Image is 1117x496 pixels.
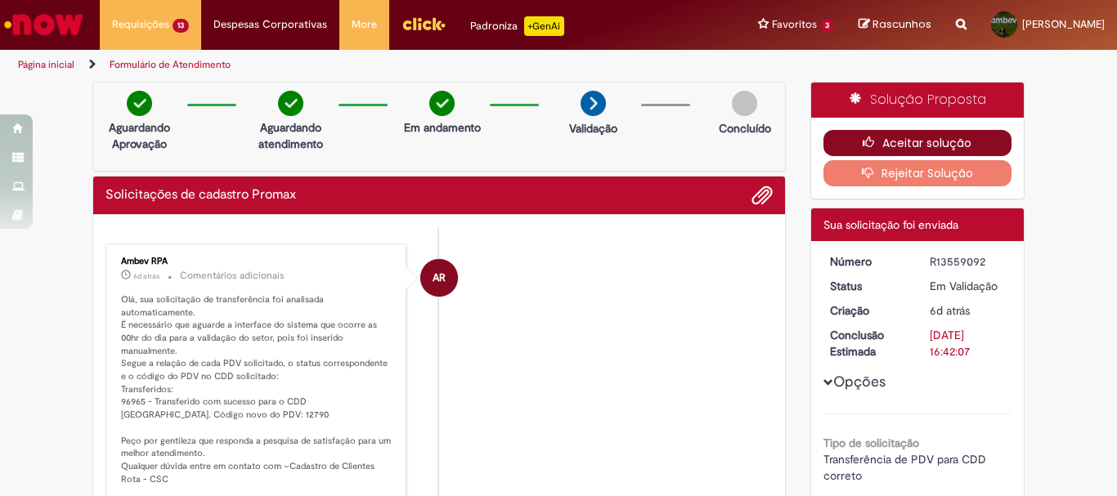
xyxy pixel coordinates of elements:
[930,302,1006,319] div: 23/09/2025 13:41:57
[105,188,296,203] h2: Solicitações de cadastro Promax Histórico de tíquete
[930,278,1006,294] div: Em Validação
[251,119,330,152] p: Aguardando atendimento
[818,302,918,319] dt: Criação
[127,91,152,116] img: check-circle-green.png
[470,16,564,36] div: Padroniza
[1022,17,1105,31] span: [PERSON_NAME]
[820,19,834,33] span: 3
[121,257,393,266] div: Ambev RPA
[719,120,771,136] p: Concluído
[823,452,989,483] span: Transferência de PDV para CDD correto
[811,83,1025,118] div: Solução Proposta
[873,16,931,32] span: Rascunhos
[173,19,189,33] span: 13
[110,58,231,71] a: Formulário de Atendimento
[18,58,74,71] a: Página inicial
[581,91,606,116] img: arrow-next.png
[823,217,958,232] span: Sua solicitação foi enviada
[12,50,733,80] ul: Trilhas de página
[823,436,919,450] b: Tipo de solicitação
[524,16,564,36] p: +GenAi
[930,303,970,318] span: 6d atrás
[180,269,285,283] small: Comentários adicionais
[213,16,327,33] span: Despesas Corporativas
[401,11,446,36] img: click_logo_yellow_360x200.png
[818,327,918,360] dt: Conclusão Estimada
[930,303,970,318] time: 23/09/2025 13:41:57
[930,327,1006,360] div: [DATE] 16:42:07
[751,185,773,206] button: Adicionar anexos
[278,91,303,116] img: check-circle-green.png
[859,17,931,33] a: Rascunhos
[133,271,159,281] time: 23/09/2025 15:47:27
[823,160,1012,186] button: Rejeitar Solução
[420,259,458,297] div: Ambev RPA
[100,119,179,152] p: Aguardando Aprovação
[772,16,817,33] span: Favoritos
[121,293,393,486] p: Olá, sua solicitação de transferência foi analisada automaticamente. É necessário que aguarde a i...
[112,16,169,33] span: Requisições
[133,271,159,281] span: 6d atrás
[732,91,757,116] img: img-circle-grey.png
[930,253,1006,270] div: R13559092
[823,130,1012,156] button: Aceitar solução
[404,119,481,136] p: Em andamento
[818,278,918,294] dt: Status
[433,258,446,297] span: AR
[569,120,617,136] p: Validação
[352,16,377,33] span: More
[818,253,918,270] dt: Número
[2,8,86,41] img: ServiceNow
[429,91,455,116] img: check-circle-green.png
